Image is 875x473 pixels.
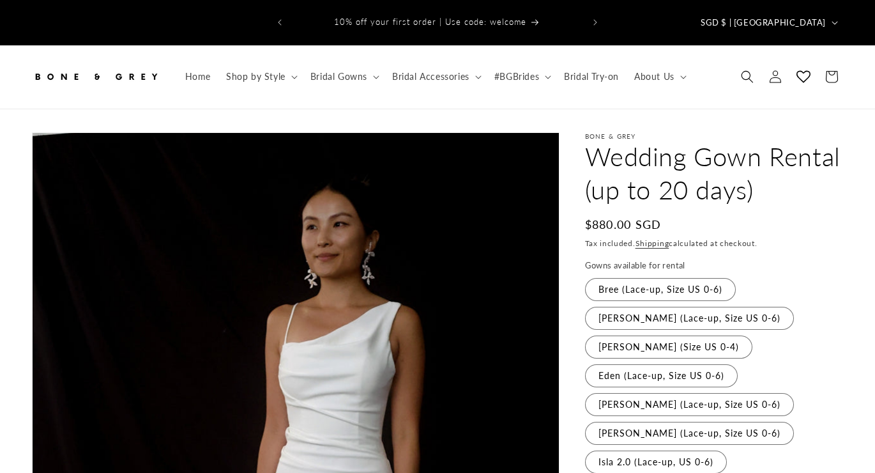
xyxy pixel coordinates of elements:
summary: Shop by Style [218,63,303,90]
p: Bone & Grey [585,132,844,140]
button: Next announcement [581,10,609,35]
span: SGD $ | [GEOGRAPHIC_DATA] [701,17,826,29]
label: [PERSON_NAME] (Size US 0-4) [585,336,752,359]
span: $880.00 SGD [585,216,662,233]
label: [PERSON_NAME] (Lace-up, Size US 0-6) [585,422,794,445]
div: Tax included. calculated at checkout. [585,237,844,250]
a: Bone and Grey Bridal [27,58,165,96]
a: Home [178,63,218,90]
button: SGD $ | [GEOGRAPHIC_DATA] [693,10,843,35]
summary: #BGBrides [487,63,556,90]
a: Shipping [635,238,669,248]
span: #BGBrides [494,71,539,82]
label: Eden (Lace-up, Size US 0-6) [585,364,738,387]
label: Bree (Lace-up, Size US 0-6) [585,278,736,301]
label: [PERSON_NAME] (Lace-up, Size US 0-6) [585,307,794,330]
a: Bridal Try-on [556,63,627,90]
summary: About Us [627,63,692,90]
summary: Bridal Gowns [303,63,384,90]
h1: Wedding Gown Rental (up to 20 days) [585,140,844,206]
span: Bridal Try-on [564,71,619,82]
span: 10% off your first order | Use code: welcome [334,17,526,27]
summary: Search [733,63,761,91]
span: Bridal Accessories [392,71,469,82]
span: Home [185,71,211,82]
summary: Bridal Accessories [384,63,487,90]
span: Bridal Gowns [310,71,367,82]
img: Bone and Grey Bridal [32,63,160,91]
legend: Gowns available for rental [585,260,687,272]
span: About Us [634,71,674,82]
button: Previous announcement [266,10,294,35]
label: [PERSON_NAME] (Lace-up, Size US 0-6) [585,393,794,416]
span: Shop by Style [226,71,285,82]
